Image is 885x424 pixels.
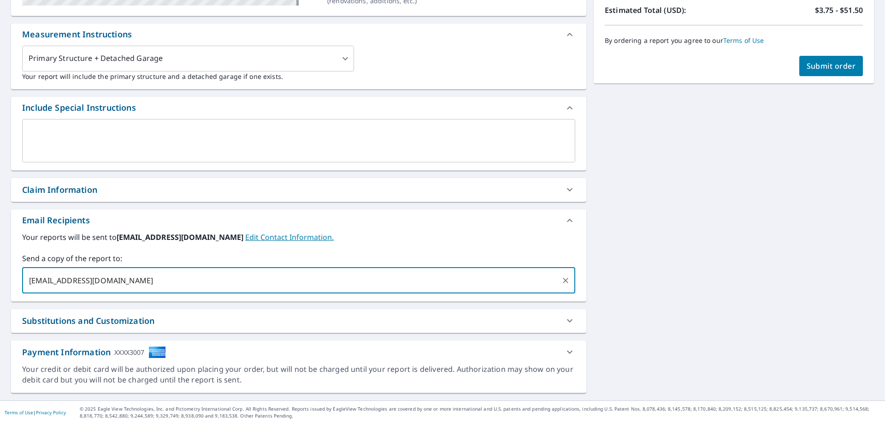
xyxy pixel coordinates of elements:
[11,209,586,232] div: Email Recipients
[22,315,154,327] div: Substitutions and Customization
[799,56,863,76] button: Submit order
[117,232,245,242] b: [EMAIL_ADDRESS][DOMAIN_NAME]
[5,409,33,416] a: Terms of Use
[22,46,354,72] div: Primary Structure + Detached Garage
[148,346,166,358] img: cardImage
[80,406,880,419] p: © 2025 Eagle View Technologies, Inc. and Pictometry International Corp. All Rights Reserved. Repo...
[22,214,90,227] div: Email Recipients
[22,184,97,196] div: Claim Information
[807,61,856,71] span: Submit order
[22,364,575,385] div: Your credit or debit card will be authorized upon placing your order, but will not be charged unt...
[11,97,586,119] div: Include Special Instructions
[11,340,586,364] div: Payment InformationXXXX3007cardImage
[22,253,575,264] label: Send a copy of the report to:
[723,36,764,45] a: Terms of Use
[36,409,66,416] a: Privacy Policy
[11,309,586,333] div: Substitutions and Customization
[11,178,586,202] div: Claim Information
[245,232,334,242] a: EditContactInfo
[22,232,575,243] label: Your reports will be sent to
[22,346,166,358] div: Payment Information
[605,36,863,45] p: By ordering a report you agree to our
[22,28,132,41] div: Measurement Instructions
[22,72,575,81] p: Your report will include the primary structure and a detached garage if one exists.
[114,346,144,358] div: XXXX3007
[815,5,863,16] p: $3.75 - $51.50
[22,102,136,114] div: Include Special Instructions
[605,5,734,16] p: Estimated Total (USD):
[559,274,572,287] button: Clear
[11,24,586,46] div: Measurement Instructions
[5,410,66,415] p: |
